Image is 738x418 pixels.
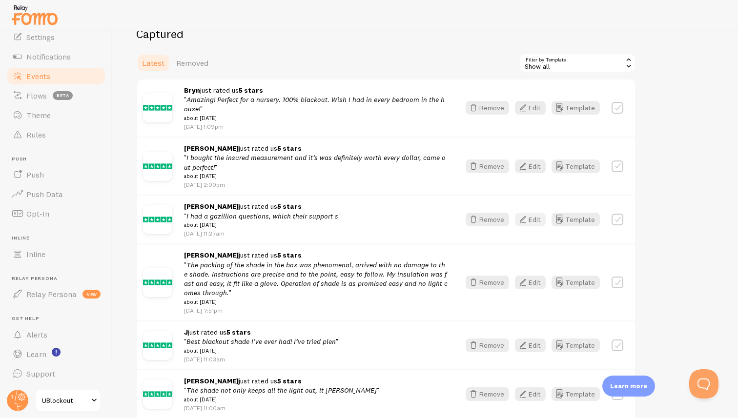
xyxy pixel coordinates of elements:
img: star.svg [143,205,172,234]
img: star.svg [143,152,172,181]
button: Template [552,101,600,115]
span: beta [53,91,73,100]
em: I bought the insured measurement and it’s was definitely worth every dollar, came out perfect! [184,153,446,171]
iframe: Help Scout Beacon - Open [689,369,718,398]
strong: 5 stars [239,86,263,95]
span: just rated us " " [184,328,338,355]
a: Support [6,364,106,383]
span: Opt-In [26,209,49,219]
strong: [PERSON_NAME] [184,202,239,211]
a: Edit [515,338,552,352]
a: Removed [170,53,214,73]
a: Latest [136,53,170,73]
a: Opt-In [6,204,106,223]
em: The packing of the shade in the box was phenomenal, arrived with no damage to the shade. Instruct... [184,260,448,298]
button: Template [552,276,600,289]
small: about [DATE] [184,114,448,122]
button: Remove [466,338,509,352]
img: star.svg [143,93,172,122]
p: [DATE] 11:00am [184,404,379,412]
span: Push [12,156,106,162]
small: about [DATE] [184,298,448,306]
button: Template [552,159,600,173]
p: [DATE] 11:03am [184,355,338,363]
span: Flows [26,91,47,100]
span: Removed [176,58,208,68]
span: just rated us " " [184,377,379,404]
div: Show all [519,53,636,73]
strong: Bryn [184,86,200,95]
a: Flows beta [6,86,106,105]
span: Push Data [26,189,63,199]
button: Edit [515,338,546,352]
p: [DATE] 11:27am [184,229,341,238]
span: Support [26,369,55,378]
a: Events [6,66,106,86]
small: about [DATE] [184,220,341,229]
a: Push Data [6,184,106,204]
strong: J [184,328,188,337]
em: I had a gazillion questions, which their support s [186,212,338,220]
a: Theme [6,105,106,125]
span: Get Help [12,316,106,322]
a: Settings [6,27,106,47]
strong: 5 stars [226,328,251,337]
span: just rated us " " [184,86,448,122]
span: Inline [12,235,106,241]
p: [DATE] 7:51pm [184,306,448,315]
span: Rules [26,130,46,139]
button: Edit [515,276,546,289]
strong: 5 stars [277,251,302,259]
img: star.svg [143,379,172,409]
a: Edit [515,276,552,289]
button: Remove [466,213,509,226]
a: Learn [6,344,106,364]
div: Learn more [602,376,655,397]
span: Settings [26,32,55,42]
span: Relay Persona [26,289,77,299]
p: [DATE] 1:09pm [184,122,448,131]
em: The shade not only keeps all the light out, it [PERSON_NAME] [186,386,377,395]
span: Relay Persona [12,276,106,282]
a: Relay Persona new [6,284,106,304]
span: Alerts [26,330,47,339]
button: Remove [466,387,509,401]
a: Edit [515,159,552,173]
img: star.svg [143,268,172,297]
span: Push [26,170,44,179]
a: Notifications [6,47,106,66]
h2: Captured [136,26,636,41]
a: Alerts [6,325,106,344]
strong: 5 stars [277,202,302,211]
span: Learn [26,349,46,359]
span: Events [26,71,50,81]
a: Edit [515,213,552,226]
span: just rated us " " [184,251,448,306]
span: Latest [142,58,164,68]
a: Edit [515,387,552,401]
span: Notifications [26,52,71,61]
strong: [PERSON_NAME] [184,251,239,259]
button: Template [552,387,600,401]
span: new [82,290,101,299]
button: Edit [515,387,546,401]
span: just rated us " " [184,202,341,229]
svg: <p>Watch New Feature Tutorials!</p> [52,348,61,357]
button: Remove [466,276,509,289]
button: Remove [466,159,509,173]
button: Remove [466,101,509,115]
img: fomo-relay-logo-orange.svg [10,2,59,27]
button: Template [552,338,600,352]
a: Rules [6,125,106,144]
img: star.svg [143,331,172,360]
span: just rated us " " [184,144,448,180]
p: [DATE] 2:00pm [184,180,448,189]
button: Template [552,213,600,226]
strong: 5 stars [277,377,302,385]
p: Learn more [610,381,647,391]
strong: [PERSON_NAME] [184,377,239,385]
